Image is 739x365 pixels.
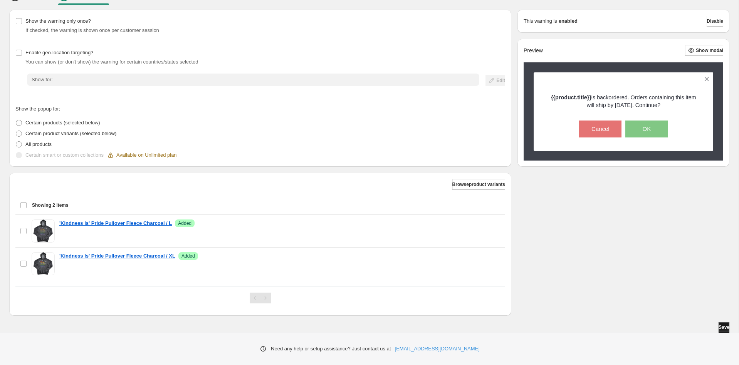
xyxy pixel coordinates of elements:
[707,16,723,27] button: Disable
[559,17,578,25] strong: enabled
[625,121,668,137] button: OK
[250,293,271,303] nav: Pagination
[59,252,175,260] a: 'Kindness Is' Pride Pullover Fleece Charcoal / XL
[25,18,91,24] span: Show the warning only once?
[25,131,116,136] span: Certain product variants (selected below)
[452,181,505,188] span: Browse product variants
[107,151,177,159] div: Available on Unlimited plan
[579,121,621,137] button: Cancel
[25,27,159,33] span: If checked, the warning is shown once per customer session
[395,345,480,353] a: [EMAIL_ADDRESS][DOMAIN_NAME]
[719,322,729,333] button: Save
[524,47,543,54] h2: Preview
[32,202,69,208] span: Showing 2 items
[178,220,191,226] span: Added
[707,18,723,24] span: Disable
[685,45,723,56] button: Show modal
[696,47,723,54] span: Show modal
[25,151,104,159] p: Certain smart or custom collections
[25,141,52,148] p: All products
[59,219,172,227] a: 'Kindness Is' Pride Pullover Fleece Charcoal / L
[32,219,55,243] img: 'Kindness Is' Pride Pullover Fleece Charcoal / L
[25,50,93,55] span: Enable geo-location targeting?
[719,324,729,330] span: Save
[25,59,198,65] span: You can show (or don't show) the warning for certain countries/states selected
[181,253,195,259] span: Added
[524,17,557,25] p: This warning is
[32,252,55,275] img: 'Kindness Is' Pride Pullover Fleece Charcoal / XL
[547,94,700,109] p: is backordered. Orders containing this item will ship by [DATE]. Continue?
[32,77,53,82] span: Show for:
[452,179,505,190] button: Browseproduct variants
[551,94,591,100] strong: {{product.title}}
[15,106,60,112] span: Show the popup for:
[25,120,100,126] span: Certain products (selected below)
